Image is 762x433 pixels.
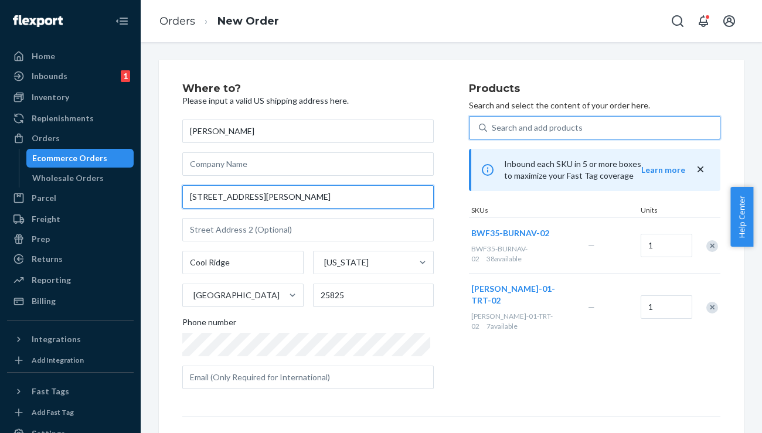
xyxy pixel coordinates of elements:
input: Street Address [182,185,434,209]
input: Quantity [641,234,692,257]
a: Home [7,47,134,66]
a: Billing [7,292,134,311]
div: Home [32,50,55,62]
div: Prep [32,233,50,245]
div: [US_STATE] [324,257,369,268]
div: 1 [121,70,130,82]
input: First & Last Name [182,120,434,143]
div: Parcel [32,192,56,204]
input: Company Name [182,152,434,176]
p: Search and select the content of your order here. [469,100,720,111]
a: Returns [7,250,134,268]
a: Parcel [7,189,134,207]
a: Add Integration [7,353,134,367]
div: Orders [32,132,60,144]
span: BWF35-BURNAV-02 [471,228,549,238]
a: Inventory [7,88,134,107]
a: Replenishments [7,109,134,128]
span: — [588,240,595,250]
div: Reporting [32,274,71,286]
a: Orders [7,129,134,148]
a: Add Fast Tag [7,405,134,420]
div: Inventory [32,91,69,103]
div: Wholesale Orders [32,172,104,184]
input: ZIP Code [313,284,434,307]
button: Close Navigation [110,9,134,33]
div: Inbound each SKU in 5 or more boxes to maximize your Fast Tag coverage [469,149,720,191]
p: Please input a valid US shipping address here. [182,95,434,107]
a: Prep [7,230,134,248]
span: [PERSON_NAME]-01-TRT-02 [471,312,553,330]
button: close [695,163,706,176]
button: Fast Tags [7,382,134,401]
span: [PERSON_NAME]-01-TRT-02 [471,284,555,305]
span: — [588,302,595,312]
a: Wholesale Orders [26,169,134,187]
div: Returns [32,253,63,265]
button: BWF35-BURNAV-02 [471,227,549,239]
ol: breadcrumbs [150,4,288,39]
div: [GEOGRAPHIC_DATA] [193,289,280,301]
button: Integrations [7,330,134,349]
div: Search and add products [492,122,583,134]
div: Add Fast Tag [32,407,74,417]
button: Help Center [730,187,753,247]
input: Quantity [641,295,692,319]
a: Orders [159,15,195,28]
button: Open Search Box [666,9,689,33]
a: Reporting [7,271,134,289]
button: [PERSON_NAME]-01-TRT-02 [471,283,574,306]
a: Inbounds1 [7,67,134,86]
div: Units [638,205,691,217]
div: Ecommerce Orders [32,152,107,164]
div: Add Integration [32,355,84,365]
div: Remove Item [706,302,718,313]
div: Integrations [32,333,81,345]
input: Email (Only Required for International) [182,366,434,389]
button: Learn more [641,164,685,176]
span: 7 available [487,322,518,330]
div: Inbounds [32,70,67,82]
button: Open notifications [692,9,715,33]
span: Phone number [182,316,236,333]
span: 38 available [487,254,522,263]
a: Freight [7,210,134,229]
button: Open account menu [717,9,741,33]
h2: Products [469,83,720,95]
div: SKUs [469,205,638,217]
a: New Order [217,15,279,28]
div: Fast Tags [32,386,69,397]
h2: Where to? [182,83,434,95]
div: Billing [32,295,56,307]
input: City [182,251,304,274]
a: Ecommerce Orders [26,149,134,168]
div: Remove Item [706,240,718,252]
input: Street Address 2 (Optional) [182,218,434,241]
img: Flexport logo [13,15,63,27]
div: Replenishments [32,112,94,124]
span: BWF35-BURNAV-02 [471,244,528,263]
input: [US_STATE] [323,257,324,268]
input: [GEOGRAPHIC_DATA] [192,289,193,301]
div: Freight [32,213,60,225]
